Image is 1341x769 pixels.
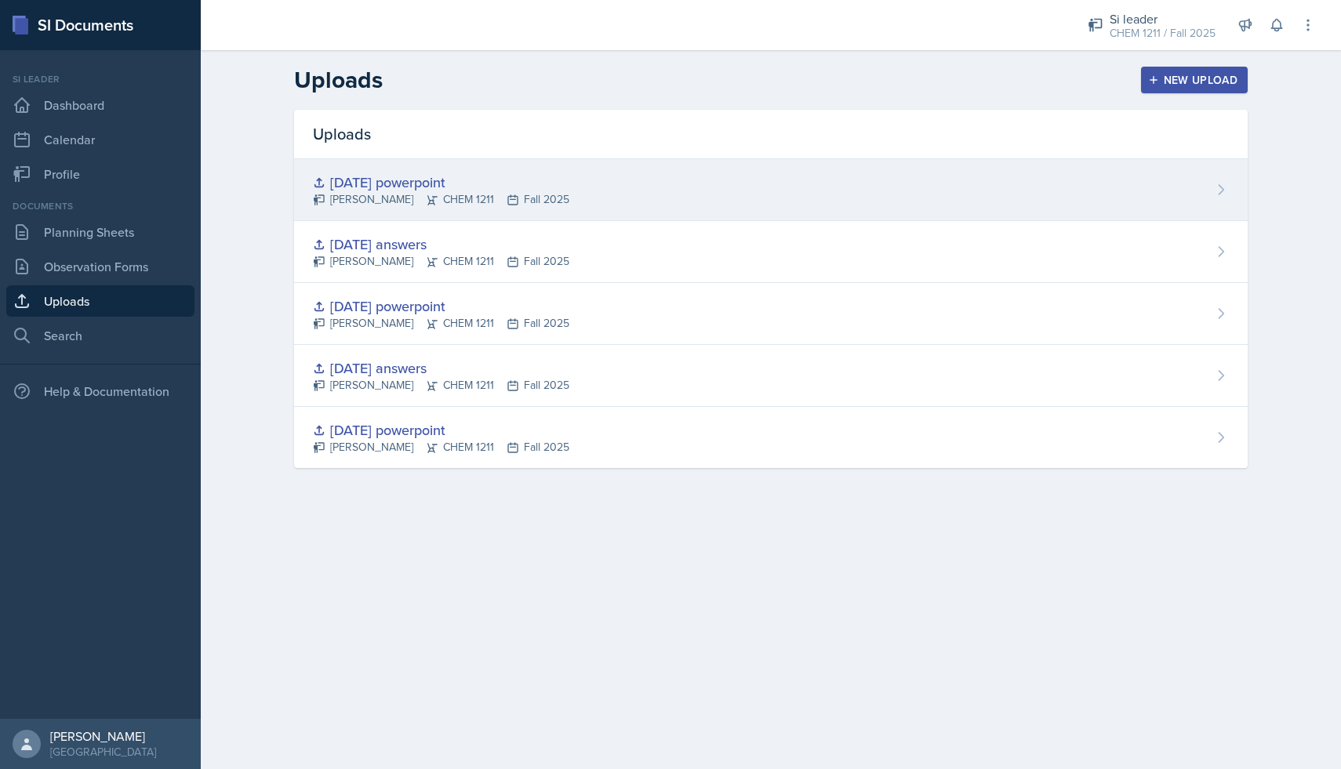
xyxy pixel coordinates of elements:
[294,110,1248,159] div: Uploads
[313,419,569,441] div: [DATE] powerpoint
[313,357,569,379] div: [DATE] answers
[313,191,569,208] div: [PERSON_NAME] CHEM 1211 Fall 2025
[6,285,194,317] a: Uploads
[6,216,194,248] a: Planning Sheets
[294,345,1248,407] a: [DATE] answers [PERSON_NAME]CHEM 1211Fall 2025
[6,72,194,86] div: Si leader
[313,172,569,193] div: [DATE] powerpoint
[6,199,194,213] div: Documents
[294,221,1248,283] a: [DATE] answers [PERSON_NAME]CHEM 1211Fall 2025
[313,315,569,332] div: [PERSON_NAME] CHEM 1211 Fall 2025
[6,320,194,351] a: Search
[50,744,156,760] div: [GEOGRAPHIC_DATA]
[294,407,1248,468] a: [DATE] powerpoint [PERSON_NAME]CHEM 1211Fall 2025
[313,439,569,455] div: [PERSON_NAME] CHEM 1211 Fall 2025
[313,296,569,317] div: [DATE] powerpoint
[1110,9,1216,28] div: Si leader
[313,377,569,394] div: [PERSON_NAME] CHEM 1211 Fall 2025
[1151,74,1238,86] div: New Upload
[6,158,194,190] a: Profile
[6,124,194,155] a: Calendar
[6,89,194,121] a: Dashboard
[1110,25,1216,42] div: CHEM 1211 / Fall 2025
[294,159,1248,221] a: [DATE] powerpoint [PERSON_NAME]CHEM 1211Fall 2025
[294,66,383,94] h2: Uploads
[50,728,156,744] div: [PERSON_NAME]
[6,251,194,282] a: Observation Forms
[313,253,569,270] div: [PERSON_NAME] CHEM 1211 Fall 2025
[6,375,194,407] div: Help & Documentation
[1141,67,1248,93] button: New Upload
[313,234,569,255] div: [DATE] answers
[294,283,1248,345] a: [DATE] powerpoint [PERSON_NAME]CHEM 1211Fall 2025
